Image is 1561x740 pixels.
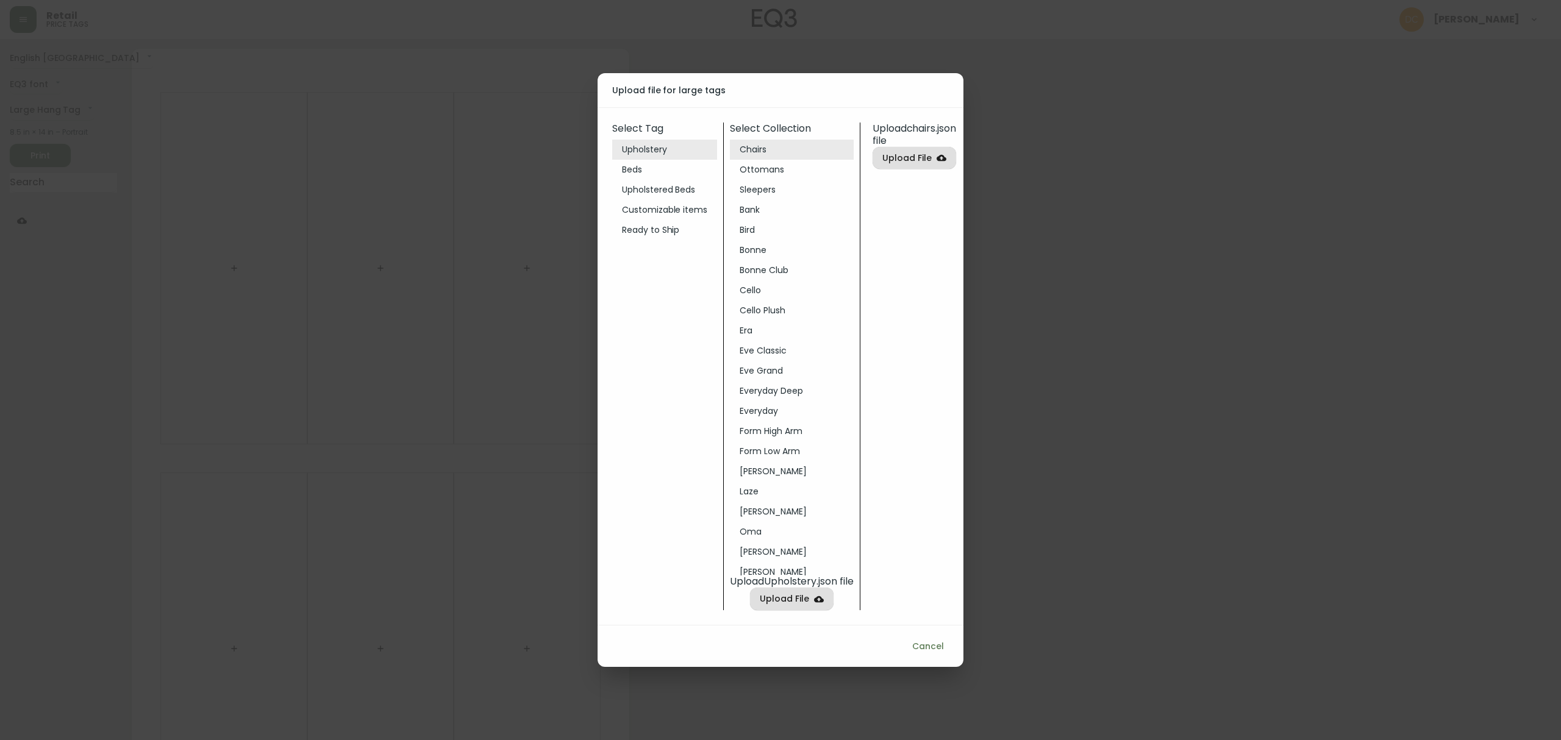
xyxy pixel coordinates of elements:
li: Everyday [730,401,854,421]
li: [PERSON_NAME] [730,542,854,562]
li: Ottomans [730,160,854,180]
li: Upholstery [612,140,717,160]
li: Customizable items [612,200,717,220]
li: Eve Grand [730,361,854,381]
li: Era [730,321,854,341]
li: [PERSON_NAME] [730,502,854,522]
li: Ready to Ship [612,220,717,240]
span: Cancel [912,639,944,654]
li: Laze [730,482,854,502]
li: Beds [612,160,717,180]
li: Bank [730,200,854,220]
h5: Upload chairs .json file [873,123,956,147]
label: Upload File [873,147,956,169]
h5: Select Tag [612,123,717,135]
li: Bonne Club [730,260,854,280]
label: Upload File [750,588,834,610]
button: Cancel [907,635,949,658]
h5: Upload Upholstery .json file [730,575,854,588]
li: Oma [730,522,854,542]
span: Upload File [882,151,932,166]
li: Form High Arm [730,421,854,441]
li: Chairs [730,140,854,160]
li: Upholstered Beds [612,180,717,200]
span: Upload File [760,591,809,607]
li: Bonne [730,240,854,260]
h5: Select Collection [730,123,854,135]
h2: Upload file for large tags [612,83,949,98]
li: Eve Classic [730,341,854,361]
li: Sleepers [730,180,854,200]
li: [PERSON_NAME] [730,461,854,482]
li: Form Low Arm [730,441,854,461]
li: Bird [730,220,854,240]
li: Cello [730,280,854,301]
li: Everyday Deep [730,381,854,401]
li: Cello Plush [730,301,854,321]
li: [PERSON_NAME] [730,562,854,582]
